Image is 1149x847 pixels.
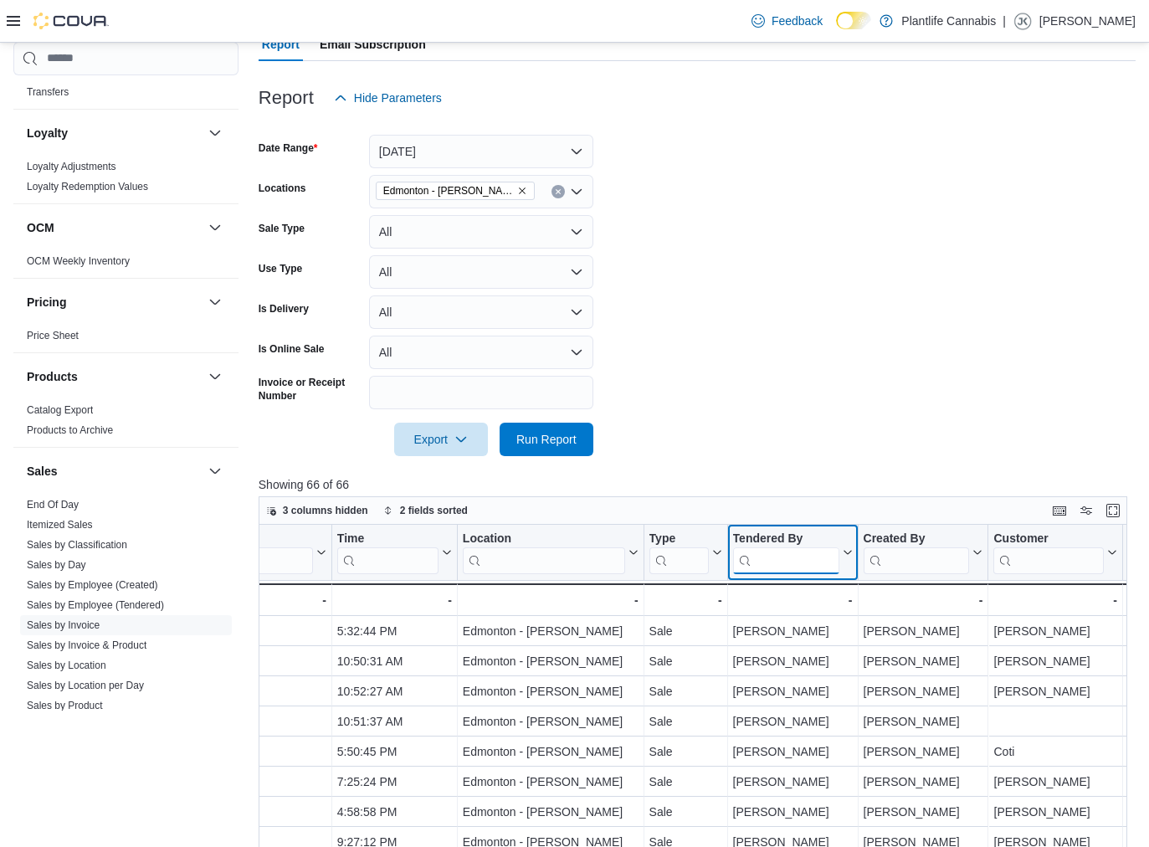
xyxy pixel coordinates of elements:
[27,86,69,98] a: Transfers
[500,423,593,456] button: Run Report
[13,157,239,203] div: Loyalty
[13,495,239,783] div: Sales
[463,651,639,671] div: Edmonton - [PERSON_NAME]
[27,579,158,591] a: Sales by Employee (Created)
[863,711,982,731] div: [PERSON_NAME]
[863,651,982,671] div: [PERSON_NAME]
[337,531,439,547] div: Time
[732,590,852,610] div: -
[993,531,1116,573] button: Customer
[27,680,144,691] a: Sales by Location per Day
[1103,501,1123,521] button: Enter fullscreen
[369,255,593,289] button: All
[27,329,79,342] span: Price Sheet
[463,531,625,547] div: Location
[27,404,93,416] a: Catalog Export
[354,90,442,106] span: Hide Parameters
[993,651,1116,671] div: [PERSON_NAME]
[212,590,326,610] div: -
[649,802,721,822] div: Sale
[27,403,93,417] span: Catalog Export
[863,531,969,573] div: Created By
[27,161,116,172] a: Loyalty Adjustments
[369,135,593,168] button: [DATE]
[27,498,79,511] span: End Of Day
[27,180,148,193] span: Loyalty Redemption Values
[732,531,839,573] div: Tendered By
[337,531,439,573] div: Time
[320,28,426,61] span: Email Subscription
[27,639,146,651] a: Sales by Invoice & Product
[649,711,721,731] div: Sale
[27,619,100,631] a: Sales by Invoice
[205,461,225,481] button: Sales
[27,294,66,311] h3: Pricing
[259,262,302,275] label: Use Type
[863,681,982,701] div: [PERSON_NAME]
[649,531,708,547] div: Type
[337,681,452,701] div: 10:52:27 AM
[27,423,113,437] span: Products to Archive
[772,13,823,29] span: Feedback
[212,531,313,547] div: Date
[259,501,375,521] button: 3 columns hidden
[1013,11,1033,31] div: Jesslyn Kuemper
[27,538,127,552] span: Sales by Classification
[732,711,852,731] div: [PERSON_NAME]
[337,531,452,573] button: Time
[259,222,305,235] label: Sale Type
[27,598,164,612] span: Sales by Employee (Tendered)
[732,651,852,671] div: [PERSON_NAME]
[27,330,79,341] a: Price Sheet
[993,772,1116,792] div: [PERSON_NAME]
[337,711,452,731] div: 10:51:37 AM
[27,463,202,480] button: Sales
[205,123,225,143] button: Loyalty
[993,531,1103,547] div: Customer
[27,519,93,531] a: Itemized Sales
[517,186,527,196] button: Remove Edmonton - Hollick Kenyon from selection in this group
[212,681,326,701] div: [DATE]
[836,12,871,29] input: Dark Mode
[516,431,577,448] span: Run Report
[463,621,639,641] div: Edmonton - [PERSON_NAME]
[993,802,1116,822] div: [PERSON_NAME]
[205,367,225,387] button: Products
[27,578,158,592] span: Sales by Employee (Created)
[27,558,86,572] span: Sales by Day
[463,531,639,573] button: Location
[212,772,326,792] div: [DATE]
[27,219,202,236] button: OCM
[649,772,721,792] div: Sale
[993,681,1116,701] div: [PERSON_NAME]
[863,531,982,573] button: Created By
[732,531,852,573] button: Tendered By
[27,368,202,385] button: Products
[993,742,1116,762] div: Coti
[27,294,202,311] button: Pricing
[863,531,969,547] div: Created By
[27,660,106,671] a: Sales by Location
[327,81,449,115] button: Hide Parameters
[212,711,326,731] div: [DATE]
[836,29,837,30] span: Dark Mode
[27,125,202,141] button: Loyalty
[863,590,982,610] div: -
[212,802,326,822] div: [DATE]
[463,681,639,701] div: Edmonton - [PERSON_NAME]
[33,13,109,29] img: Cova
[27,424,113,436] a: Products to Archive
[732,531,839,547] div: Tendered By
[1039,11,1136,31] p: [PERSON_NAME]
[463,531,625,573] div: Location
[463,802,639,822] div: Edmonton - [PERSON_NAME]
[649,590,721,610] div: -
[570,185,583,198] button: Open list of options
[27,85,69,99] span: Transfers
[377,501,474,521] button: 2 fields sorted
[551,185,565,198] button: Clear input
[337,651,452,671] div: 10:50:31 AM
[863,772,982,792] div: [PERSON_NAME]
[27,125,68,141] h3: Loyalty
[383,182,514,199] span: Edmonton - [PERSON_NAME]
